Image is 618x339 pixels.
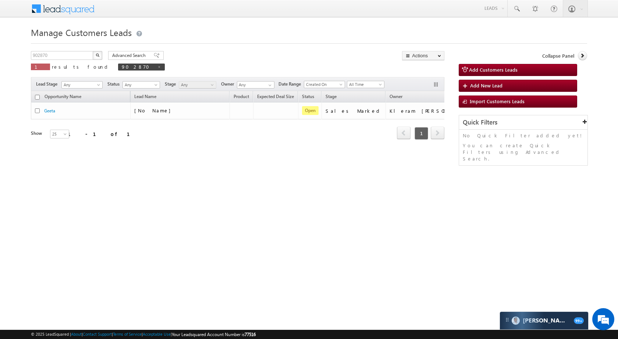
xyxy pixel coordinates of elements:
span: Any [62,82,100,88]
span: Created On [304,81,342,88]
a: Any [61,81,103,89]
span: Advanced Search [112,52,148,59]
p: You can create Quick Filters using Advanced Search. [463,142,584,162]
div: Quick Filters [459,115,587,130]
span: Status [107,81,122,87]
span: Date Range [278,81,304,87]
a: next [431,127,444,139]
a: Stage [322,93,340,102]
span: Collapse Panel [542,53,574,59]
a: Created On [304,81,345,88]
img: carter-drag [504,317,510,323]
button: Actions [402,51,444,60]
a: Opportunity Name [41,93,85,102]
a: About [71,332,82,336]
span: Opportunity Name [45,94,81,99]
input: Check all records [35,95,40,100]
span: Owner [390,94,402,99]
a: 25 [50,130,69,138]
span: Add Customers Leads [469,66,518,73]
span: © 2025 LeadSquared | | | | | [31,331,256,338]
span: Your Leadsquared Account Number is [172,332,256,337]
span: Product [234,94,249,99]
p: No Quick Filter added yet! [463,132,584,139]
span: 25 [50,131,70,137]
img: Carter [512,317,520,325]
span: Any [179,82,214,88]
div: Sales Marked [326,108,382,114]
span: [No Name] [134,107,174,113]
div: Show [31,130,44,137]
a: Show All Items [264,82,274,89]
input: Type to Search [237,81,274,89]
span: 77516 [245,332,256,337]
img: Search [96,53,99,57]
span: Lead Name [131,93,160,102]
a: Acceptable Use [143,332,171,336]
a: Any [179,81,216,89]
a: All Time [347,81,384,88]
span: Import Customers Leads [470,98,525,104]
span: Owner [221,81,237,87]
a: Any [122,81,160,89]
span: 902870 [122,64,154,70]
span: 1 [35,64,46,70]
span: results found [52,64,110,70]
span: Any [123,82,158,88]
span: 99+ [574,317,584,324]
span: Open [302,106,319,115]
a: Expected Deal Size [253,93,298,102]
span: Add New Lead [470,82,502,89]
div: carter-dragCarter[PERSON_NAME]99+ [500,311,589,330]
span: 1 [415,127,428,140]
span: Stage [165,81,179,87]
div: 1 - 1 of 1 [68,130,139,138]
a: prev [397,127,411,139]
a: Terms of Service [113,332,142,336]
a: Geeta [44,108,55,113]
span: Stage [326,94,337,99]
span: All Time [347,81,382,88]
span: Manage Customers Leads [31,26,132,38]
div: Kleram [PERSON_NAME] [390,108,463,114]
span: Expected Deal Size [257,94,294,99]
span: prev [397,127,411,139]
span: next [431,127,444,139]
a: Status [298,93,318,102]
a: Contact Support [83,332,112,336]
span: Lead Stage [36,81,60,87]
